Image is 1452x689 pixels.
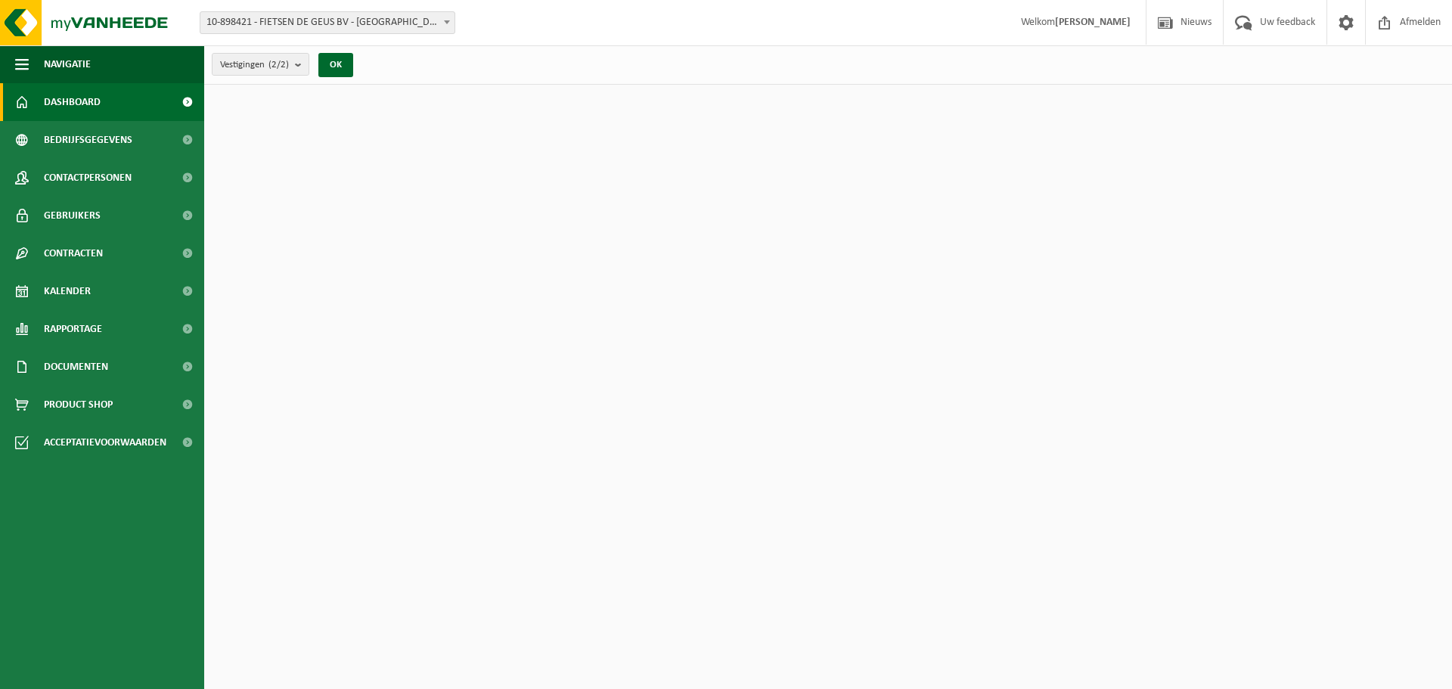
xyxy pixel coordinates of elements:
span: Bedrijfsgegevens [44,121,132,159]
count: (2/2) [268,60,289,70]
span: Product Shop [44,386,113,424]
button: Vestigingen(2/2) [212,53,309,76]
span: Gebruikers [44,197,101,234]
strong: [PERSON_NAME] [1055,17,1131,28]
button: OK [318,53,353,77]
span: 10-898421 - FIETSEN DE GEUS BV - ANTWERPEN [200,11,455,34]
span: Dashboard [44,83,101,121]
span: 10-898421 - FIETSEN DE GEUS BV - ANTWERPEN [200,12,455,33]
span: Documenten [44,348,108,386]
span: Kalender [44,272,91,310]
span: Contactpersonen [44,159,132,197]
span: Contracten [44,234,103,272]
span: Rapportage [44,310,102,348]
span: Vestigingen [220,54,289,76]
span: Navigatie [44,45,91,83]
span: Acceptatievoorwaarden [44,424,166,461]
